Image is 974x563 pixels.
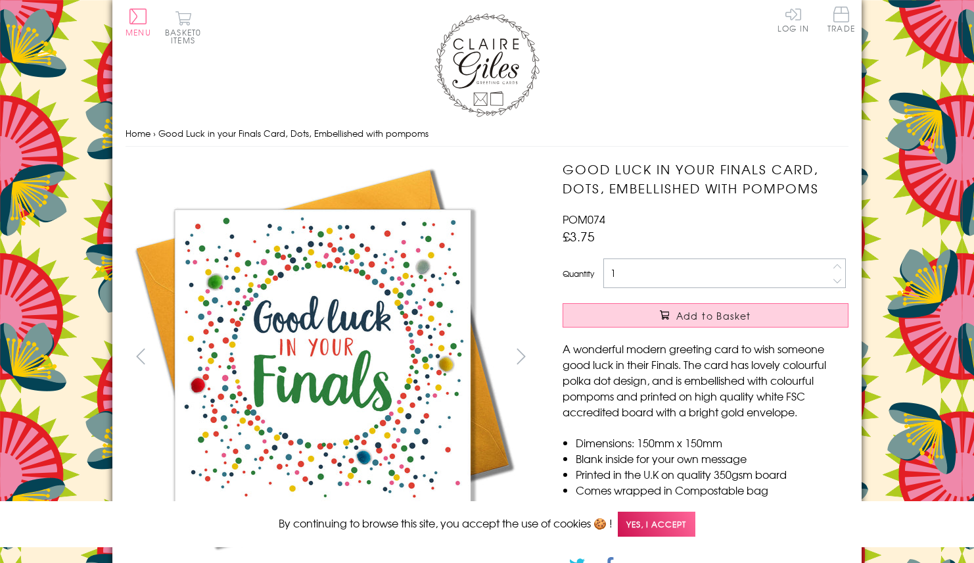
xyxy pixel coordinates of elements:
[563,268,594,280] label: Quantity
[126,9,151,36] button: Menu
[563,341,848,420] p: A wonderful modern greeting card to wish someone good luck in their Finals. The card has lovely c...
[827,7,855,35] a: Trade
[165,11,201,44] button: Basket0 items
[126,120,848,147] nav: breadcrumbs
[676,309,751,322] span: Add to Basket
[126,127,151,139] a: Home
[576,482,848,498] li: Comes wrapped in Compostable bag
[563,211,605,227] span: POM074
[171,26,201,46] span: 0 items
[563,160,848,198] h1: Good Luck in your Finals Card, Dots, Embellished with pompoms
[576,451,848,466] li: Blank inside for your own message
[618,512,695,537] span: Yes, I accept
[434,13,540,117] img: Claire Giles Greetings Cards
[563,303,848,328] button: Add to Basket
[563,227,595,245] span: £3.75
[576,466,848,482] li: Printed in the U.K on quality 350gsm board
[126,341,155,371] button: prev
[827,7,855,32] span: Trade
[126,26,151,38] span: Menu
[777,7,809,32] a: Log In
[576,435,848,451] li: Dimensions: 150mm x 150mm
[153,127,156,139] span: ›
[158,127,429,139] span: Good Luck in your Finals Card, Dots, Embellished with pompoms
[126,160,520,554] img: Good Luck in your Finals Card, Dots, Embellished with pompoms
[576,498,848,514] li: With matching sustainable sourced envelope
[507,341,536,371] button: next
